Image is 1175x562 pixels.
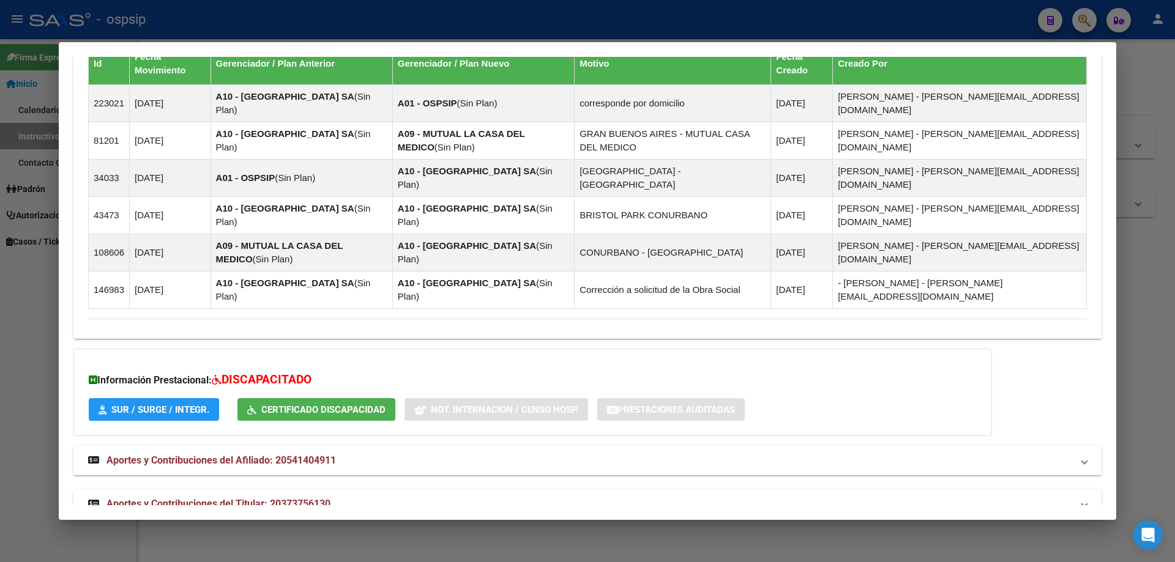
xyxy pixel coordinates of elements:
[575,43,771,85] th: Motivo
[216,278,354,288] strong: A10 - [GEOGRAPHIC_DATA] SA
[771,272,833,309] td: [DATE]
[211,43,392,85] th: Gerenciador / Plan Anterior
[1133,520,1163,550] div: Open Intercom Messenger
[392,85,574,122] td: ( )
[130,272,211,309] td: [DATE]
[771,43,833,85] th: Fecha Creado
[89,272,130,309] td: 146983
[256,254,290,264] span: Sin Plan
[398,166,536,176] strong: A10 - [GEOGRAPHIC_DATA] SA
[575,234,771,272] td: CONURBANO - [GEOGRAPHIC_DATA]
[211,272,392,309] td: ( )
[575,160,771,197] td: [GEOGRAPHIC_DATA] - [GEOGRAPHIC_DATA]
[211,234,392,272] td: ( )
[237,398,395,421] button: Certificado Discapacidad
[833,160,1087,197] td: [PERSON_NAME] - [PERSON_NAME][EMAIL_ADDRESS][DOMAIN_NAME]
[130,160,211,197] td: [DATE]
[833,85,1087,122] td: [PERSON_NAME] - [PERSON_NAME][EMAIL_ADDRESS][DOMAIN_NAME]
[392,234,574,272] td: ( )
[438,142,472,152] span: Sin Plan
[575,122,771,160] td: GRAN BUENOS AIRES - MUTUAL CASA DEL MEDICO
[278,172,312,183] span: Sin Plan
[575,197,771,234] td: BRISTOL PARK CONURBANO
[211,85,392,122] td: ( )
[833,197,1087,234] td: [PERSON_NAME] - [PERSON_NAME][EMAIL_ADDRESS][DOMAIN_NAME]
[392,43,574,85] th: Gerenciador / Plan Nuevo
[130,234,211,272] td: [DATE]
[211,160,392,197] td: ( )
[216,203,354,213] strong: A10 - [GEOGRAPHIC_DATA] SA
[771,122,833,160] td: [DATE]
[392,160,574,197] td: ( )
[130,85,211,122] td: [DATE]
[398,203,536,213] strong: A10 - [GEOGRAPHIC_DATA] SA
[106,498,330,509] span: Aportes y Contribuciones del Titular: 20373756130
[575,85,771,122] td: corresponde por domicilio
[398,278,536,288] strong: A10 - [GEOGRAPHIC_DATA] SA
[73,489,1102,519] mat-expansion-panel-header: Aportes y Contribuciones del Titular: 20373756130
[398,240,536,251] strong: A10 - [GEOGRAPHIC_DATA] SA
[222,372,311,386] span: DISCAPACITADO
[405,398,588,421] button: Not. Internacion / Censo Hosp.
[833,122,1087,160] td: [PERSON_NAME] - [PERSON_NAME][EMAIL_ADDRESS][DOMAIN_NAME]
[89,371,977,389] h3: Información Prestacional:
[431,404,578,415] span: Not. Internacion / Censo Hosp.
[89,197,130,234] td: 43473
[392,122,574,160] td: ( )
[771,234,833,272] td: [DATE]
[392,272,574,309] td: ( )
[216,91,354,102] strong: A10 - [GEOGRAPHIC_DATA] SA
[771,197,833,234] td: [DATE]
[89,85,130,122] td: 223021
[771,85,833,122] td: [DATE]
[211,197,392,234] td: ( )
[833,43,1087,85] th: Creado Por
[833,234,1087,272] td: [PERSON_NAME] - [PERSON_NAME][EMAIL_ADDRESS][DOMAIN_NAME]
[460,98,494,108] span: Sin Plan
[130,197,211,234] td: [DATE]
[833,272,1087,309] td: - [PERSON_NAME] - [PERSON_NAME][EMAIL_ADDRESS][DOMAIN_NAME]
[89,160,130,197] td: 34033
[597,398,745,421] button: Prestaciones Auditadas
[89,398,219,421] button: SUR / SURGE / INTEGR.
[617,404,735,415] span: Prestaciones Auditadas
[575,272,771,309] td: Corrección a solicitud de la Obra Social
[106,454,336,466] span: Aportes y Contribuciones del Afiliado: 20541404911
[211,122,392,160] td: ( )
[398,98,457,108] strong: A01 - OSPSIP
[73,446,1102,475] mat-expansion-panel-header: Aportes y Contribuciones del Afiliado: 20541404911
[216,128,354,139] strong: A10 - [GEOGRAPHIC_DATA] SA
[771,160,833,197] td: [DATE]
[216,172,275,183] strong: A01 - OSPSIP
[89,122,130,160] td: 81201
[89,234,130,272] td: 108606
[216,240,343,264] strong: A09 - MUTUAL LA CASA DEL MEDICO
[261,404,386,415] span: Certificado Discapacidad
[111,404,209,415] span: SUR / SURGE / INTEGR.
[130,122,211,160] td: [DATE]
[89,43,130,85] th: Id
[130,43,211,85] th: Fecha Movimiento
[392,197,574,234] td: ( )
[398,128,525,152] strong: A09 - MUTUAL LA CASA DEL MEDICO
